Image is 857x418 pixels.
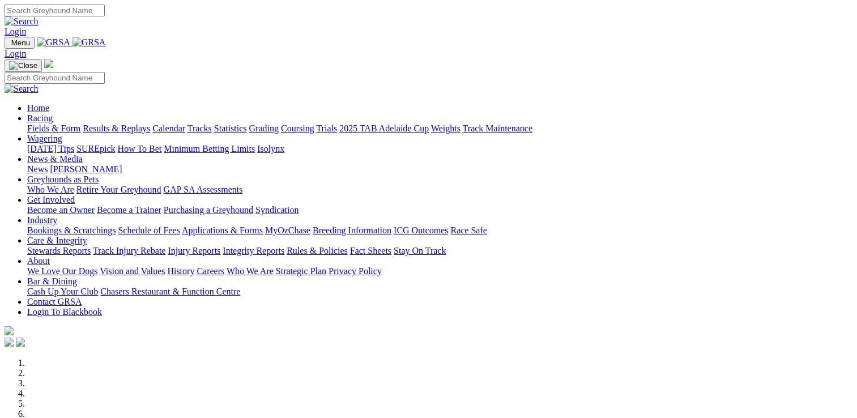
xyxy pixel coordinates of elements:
[167,266,194,276] a: History
[27,123,80,133] a: Fields & Form
[5,49,26,58] a: Login
[27,225,116,235] a: Bookings & Scratchings
[27,236,87,245] a: Care & Integrity
[182,225,263,235] a: Applications & Forms
[27,287,852,297] div: Bar & Dining
[5,5,105,16] input: Search
[37,37,70,48] img: GRSA
[27,297,82,306] a: Contact GRSA
[223,246,284,255] a: Integrity Reports
[27,225,852,236] div: Industry
[313,225,391,235] a: Breeding Information
[27,205,95,215] a: Become an Owner
[257,144,284,153] a: Isolynx
[214,123,247,133] a: Statistics
[27,276,77,286] a: Bar & Dining
[431,123,461,133] a: Weights
[9,61,37,70] img: Close
[27,246,91,255] a: Stewards Reports
[197,266,224,276] a: Careers
[27,154,83,164] a: News & Media
[27,205,852,215] div: Get Involved
[16,338,25,347] img: twitter.svg
[276,266,326,276] a: Strategic Plan
[27,266,97,276] a: We Love Our Dogs
[316,123,337,133] a: Trials
[164,144,255,153] a: Minimum Betting Limits
[5,338,14,347] img: facebook.svg
[27,256,50,266] a: About
[27,134,62,143] a: Wagering
[27,185,74,194] a: Who We Are
[27,287,98,296] a: Cash Up Your Club
[265,225,310,235] a: MyOzChase
[255,205,299,215] a: Syndication
[463,123,532,133] a: Track Maintenance
[5,326,14,335] img: logo-grsa-white.png
[164,205,253,215] a: Purchasing a Greyhound
[394,246,446,255] a: Stay On Track
[350,246,391,255] a: Fact Sheets
[5,16,39,27] img: Search
[27,307,102,317] a: Login To Blackbook
[249,123,279,133] a: Grading
[27,164,48,174] a: News
[76,185,161,194] a: Retire Your Greyhound
[394,225,448,235] a: ICG Outcomes
[187,123,212,133] a: Tracks
[281,123,314,133] a: Coursing
[227,266,274,276] a: Who We Are
[27,246,852,256] div: Care & Integrity
[27,215,57,225] a: Industry
[11,39,30,47] span: Menu
[27,174,99,184] a: Greyhounds as Pets
[27,185,852,195] div: Greyhounds as Pets
[5,84,39,94] img: Search
[93,246,165,255] a: Track Injury Rebate
[97,205,161,215] a: Become a Trainer
[5,27,26,36] a: Login
[5,37,35,49] button: Toggle navigation
[5,59,42,72] button: Toggle navigation
[5,72,105,84] input: Search
[118,225,180,235] a: Schedule of Fees
[83,123,150,133] a: Results & Replays
[27,266,852,276] div: About
[339,123,429,133] a: 2025 TAB Adelaide Cup
[27,123,852,134] div: Racing
[73,37,106,48] img: GRSA
[329,266,382,276] a: Privacy Policy
[27,144,852,154] div: Wagering
[164,185,243,194] a: GAP SA Assessments
[50,164,122,174] a: [PERSON_NAME]
[100,266,165,276] a: Vision and Values
[44,59,53,68] img: logo-grsa-white.png
[100,287,240,296] a: Chasers Restaurant & Function Centre
[118,144,162,153] a: How To Bet
[27,195,75,204] a: Get Involved
[27,144,74,153] a: [DATE] Tips
[76,144,115,153] a: SUREpick
[27,103,49,113] a: Home
[168,246,220,255] a: Injury Reports
[152,123,185,133] a: Calendar
[27,113,53,123] a: Racing
[450,225,487,235] a: Race Safe
[27,164,852,174] div: News & Media
[287,246,348,255] a: Rules & Policies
